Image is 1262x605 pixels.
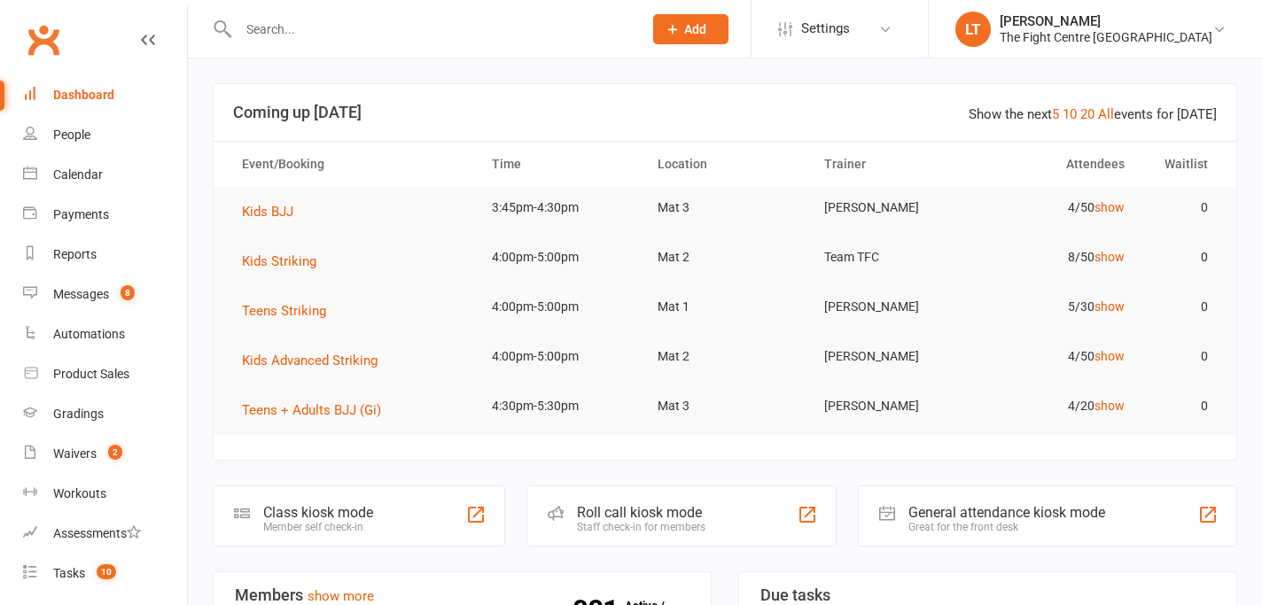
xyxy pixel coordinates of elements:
[642,286,808,328] td: Mat 1
[642,187,808,229] td: Mat 3
[23,75,187,115] a: Dashboard
[308,588,374,604] a: show more
[53,446,97,461] div: Waivers
[53,566,85,580] div: Tasks
[642,142,808,187] th: Location
[242,253,316,269] span: Kids Striking
[1095,299,1125,314] a: show
[1098,106,1114,122] a: All
[23,434,187,474] a: Waivers 2
[242,251,329,272] button: Kids Striking
[908,521,1105,533] div: Great for the front desk
[263,504,373,521] div: Class kiosk mode
[53,88,114,102] div: Dashboard
[23,354,187,394] a: Product Sales
[577,521,705,533] div: Staff check-in for members
[23,195,187,235] a: Payments
[974,237,1141,278] td: 8/50
[577,504,705,521] div: Roll call kiosk mode
[801,9,850,49] span: Settings
[53,247,97,261] div: Reports
[476,286,643,328] td: 4:00pm-5:00pm
[242,303,326,319] span: Teens Striking
[808,142,975,187] th: Trainer
[53,327,125,341] div: Automations
[53,526,141,540] div: Assessments
[476,142,643,187] th: Time
[242,402,381,418] span: Teens + Adults BJJ (Gi)
[1095,200,1125,214] a: show
[476,385,643,427] td: 4:30pm-5:30pm
[242,201,306,222] button: Kids BJJ
[1095,250,1125,264] a: show
[642,237,808,278] td: Mat 2
[1000,13,1212,29] div: [PERSON_NAME]
[53,407,104,421] div: Gradings
[235,586,689,604] h3: Members
[23,554,187,593] a: Tasks 10
[808,385,975,427] td: [PERSON_NAME]
[1141,187,1224,229] td: 0
[684,22,706,36] span: Add
[1141,286,1224,328] td: 0
[476,237,643,278] td: 4:00pm-5:00pm
[1095,399,1125,413] a: show
[969,104,1217,125] div: Show the next events for [DATE]
[1095,349,1125,363] a: show
[97,564,116,579] span: 10
[23,474,187,514] a: Workouts
[808,187,975,229] td: [PERSON_NAME]
[808,336,975,377] td: [PERSON_NAME]
[53,128,90,142] div: People
[955,12,991,47] div: LT
[1000,29,1212,45] div: The Fight Centre [GEOGRAPHIC_DATA]
[642,385,808,427] td: Mat 3
[226,142,476,187] th: Event/Booking
[1141,336,1224,377] td: 0
[23,514,187,554] a: Assessments
[53,367,129,381] div: Product Sales
[808,286,975,328] td: [PERSON_NAME]
[908,504,1105,521] div: General attendance kiosk mode
[974,142,1141,187] th: Attendees
[974,385,1141,427] td: 4/20
[974,286,1141,328] td: 5/30
[1052,106,1059,122] a: 5
[23,155,187,195] a: Calendar
[23,235,187,275] a: Reports
[242,353,378,368] span: Kids Advanced Striking
[23,275,187,314] a: Messages 8
[242,300,339,322] button: Teens Striking
[653,14,728,44] button: Add
[808,237,975,278] td: Team TFC
[1141,237,1224,278] td: 0
[242,204,293,220] span: Kids BJJ
[1141,142,1224,187] th: Waitlist
[242,350,390,371] button: Kids Advanced Striking
[233,17,630,42] input: Search...
[53,207,109,221] div: Payments
[476,187,643,229] td: 3:45pm-4:30pm
[974,187,1141,229] td: 4/50
[21,18,66,62] a: Clubworx
[53,486,106,500] div: Workouts
[121,285,135,300] span: 8
[1080,106,1095,122] a: 20
[23,115,187,155] a: People
[1141,385,1224,427] td: 0
[642,336,808,377] td: Mat 2
[53,287,109,301] div: Messages
[233,104,1217,121] h3: Coming up [DATE]
[263,521,373,533] div: Member self check-in
[760,586,1215,604] h3: Due tasks
[974,336,1141,377] td: 4/50
[23,314,187,354] a: Automations
[1063,106,1077,122] a: 10
[242,399,393,421] button: Teens + Adults BJJ (Gi)
[23,394,187,434] a: Gradings
[53,167,103,182] div: Calendar
[476,336,643,377] td: 4:00pm-5:00pm
[108,445,122,460] span: 2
